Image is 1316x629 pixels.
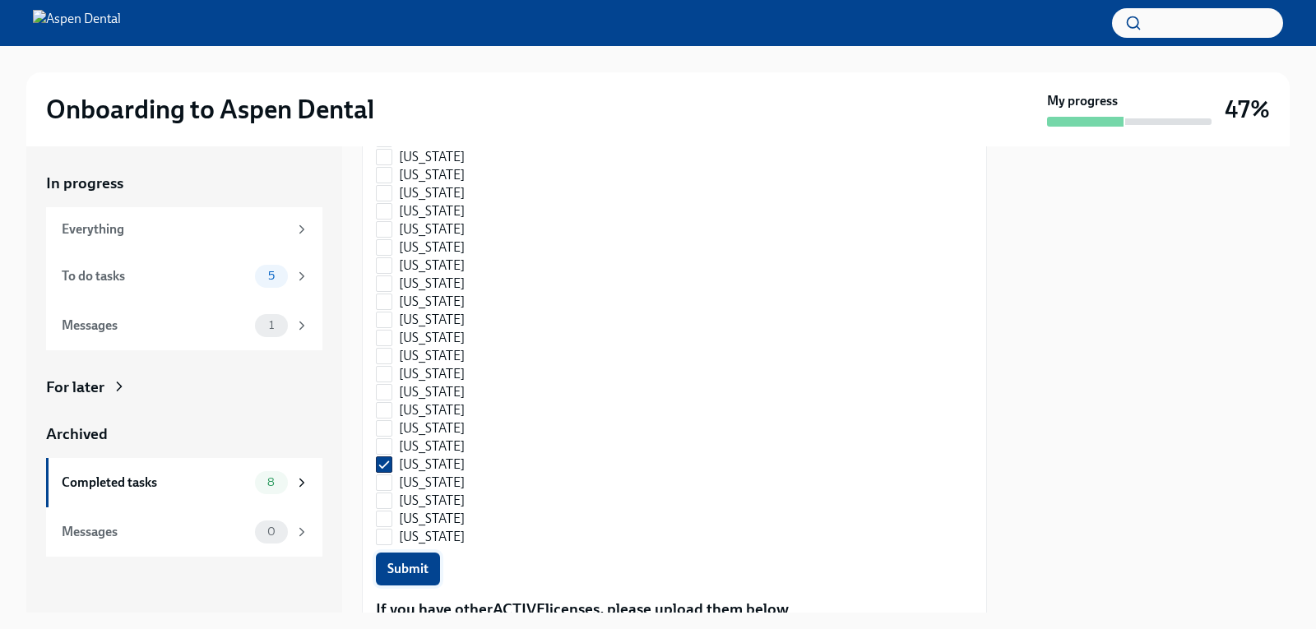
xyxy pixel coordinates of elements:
span: [US_STATE] [399,492,465,510]
span: [US_STATE] [399,474,465,492]
span: [US_STATE] [399,275,465,293]
span: [US_STATE] [399,202,465,220]
a: For later [46,377,322,398]
span: 0 [257,525,285,538]
span: [US_STATE] [399,510,465,528]
span: [US_STATE] [399,166,465,184]
a: To do tasks5 [46,252,322,301]
span: [US_STATE] [399,329,465,347]
a: Archived [46,423,322,445]
span: [US_STATE] [399,148,465,166]
div: Messages [62,523,248,541]
a: Messages0 [46,507,322,557]
span: [US_STATE] [399,311,465,329]
a: In progress [46,173,322,194]
div: Messages [62,317,248,335]
strong: My progress [1047,92,1118,110]
span: Submit [387,561,429,577]
span: [US_STATE] [399,437,465,456]
div: To do tasks [62,267,248,285]
p: If you have other licenses, please upload them below [376,599,973,620]
span: [US_STATE] [399,383,465,401]
a: Everything [46,207,322,252]
a: Messages1 [46,301,322,350]
strong: ACTIVE [493,599,545,618]
span: [US_STATE] [399,456,465,474]
span: [US_STATE] [399,365,465,383]
img: Aspen Dental [33,10,121,36]
button: Submit [376,553,440,585]
span: 5 [258,270,285,282]
span: [US_STATE] [399,293,465,311]
span: [US_STATE] [399,419,465,437]
div: Everything [62,220,288,238]
h3: 47% [1225,95,1270,124]
span: 1 [259,319,284,331]
span: [US_STATE] [399,238,465,257]
h2: Onboarding to Aspen Dental [46,93,374,126]
span: [US_STATE] [399,528,465,546]
div: For later [46,377,104,398]
span: [US_STATE] [399,257,465,275]
span: 8 [257,476,285,488]
span: [US_STATE] [399,184,465,202]
span: [US_STATE] [399,220,465,238]
span: [US_STATE] [399,401,465,419]
a: Completed tasks8 [46,458,322,507]
span: [US_STATE] [399,347,465,365]
div: Completed tasks [62,474,248,492]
